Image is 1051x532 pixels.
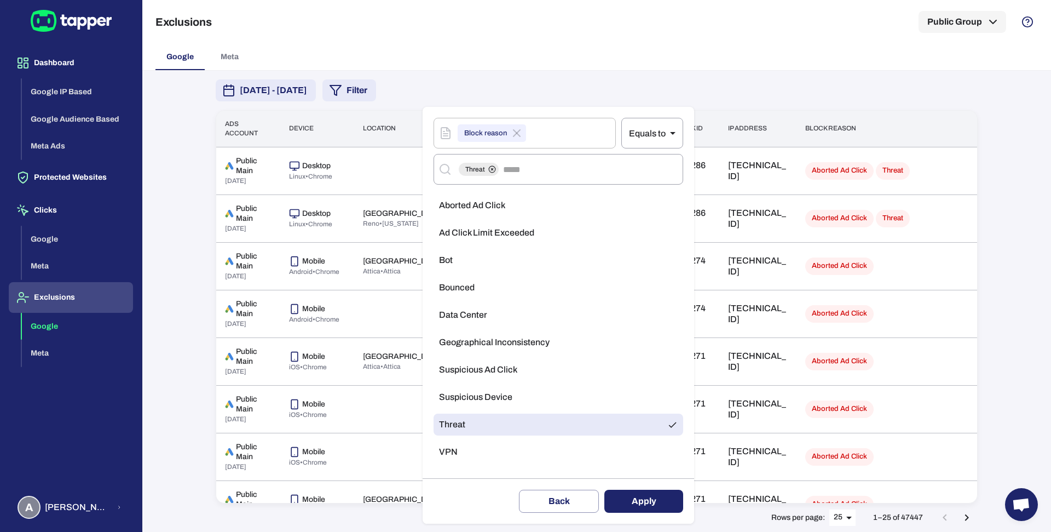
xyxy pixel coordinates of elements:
[439,447,458,457] span: VPN
[459,163,499,176] div: Threat
[439,255,453,266] span: Bot
[439,364,517,375] span: Suspicious Ad Click
[439,392,512,403] span: Suspicious Device
[439,419,465,430] span: Threat
[439,227,534,238] span: Ad Click Limit Exceeded
[439,200,505,211] span: Aborted Ad Click
[458,124,526,142] div: Block reason
[604,490,683,513] button: Apply
[439,310,487,321] span: Data Center
[458,127,513,140] span: Block reason
[439,337,550,348] span: Geographical Inconsistency
[439,282,475,293] span: Bounced
[459,165,492,174] span: Threat
[1005,488,1038,521] div: Open chat
[621,118,683,148] div: Equals to
[519,490,599,513] button: Back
